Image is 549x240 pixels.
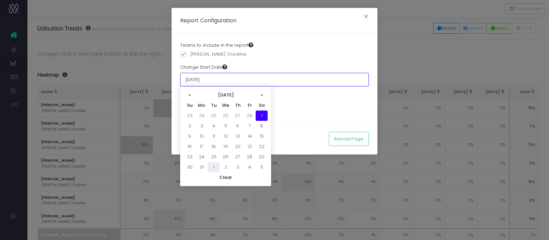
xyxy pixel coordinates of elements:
[329,132,369,146] button: Reload Page
[232,131,244,141] td: 13
[196,162,208,172] td: 31
[180,73,369,87] input: Choose a start date
[208,131,220,141] td: 11
[256,131,268,141] td: 15
[180,64,227,71] label: Change Start Date
[180,16,236,24] h5: Report Configuration
[220,152,232,162] td: 26
[196,100,208,111] th: Mo
[244,111,256,121] td: 28
[232,100,244,111] th: Th
[256,90,268,100] th: »
[220,121,232,131] td: 5
[244,141,256,152] td: 21
[184,131,196,141] td: 9
[256,152,268,162] td: 29
[180,51,246,58] label: [PERSON_NAME] Creative
[196,90,256,100] th: [DATE]
[196,152,208,162] td: 24
[196,141,208,152] td: 17
[232,152,244,162] td: 27
[208,121,220,131] td: 4
[184,90,196,100] th: «
[359,12,373,23] button: Close
[220,111,232,121] td: 26
[244,121,256,131] td: 7
[256,100,268,111] th: Sa
[208,100,220,111] th: Tu
[256,121,268,131] td: 8
[232,141,244,152] td: 20
[196,131,208,141] td: 10
[180,42,253,49] label: Teams to include in the report
[232,121,244,131] td: 6
[232,162,244,172] td: 3
[184,172,268,183] th: Clear
[184,100,196,111] th: Su
[196,121,208,131] td: 3
[220,141,232,152] td: 19
[184,121,196,131] td: 2
[256,141,268,152] td: 22
[184,162,196,172] td: 30
[184,152,196,162] td: 23
[244,131,256,141] td: 14
[196,111,208,121] td: 24
[244,100,256,111] th: Fr
[256,111,268,121] td: 1
[220,131,232,141] td: 12
[232,111,244,121] td: 27
[184,111,196,121] td: 23
[208,141,220,152] td: 18
[208,152,220,162] td: 25
[208,162,220,172] td: 1
[220,100,232,111] th: We
[184,141,196,152] td: 16
[208,111,220,121] td: 25
[220,162,232,172] td: 2
[244,152,256,162] td: 28
[256,162,268,172] td: 5
[244,162,256,172] td: 4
